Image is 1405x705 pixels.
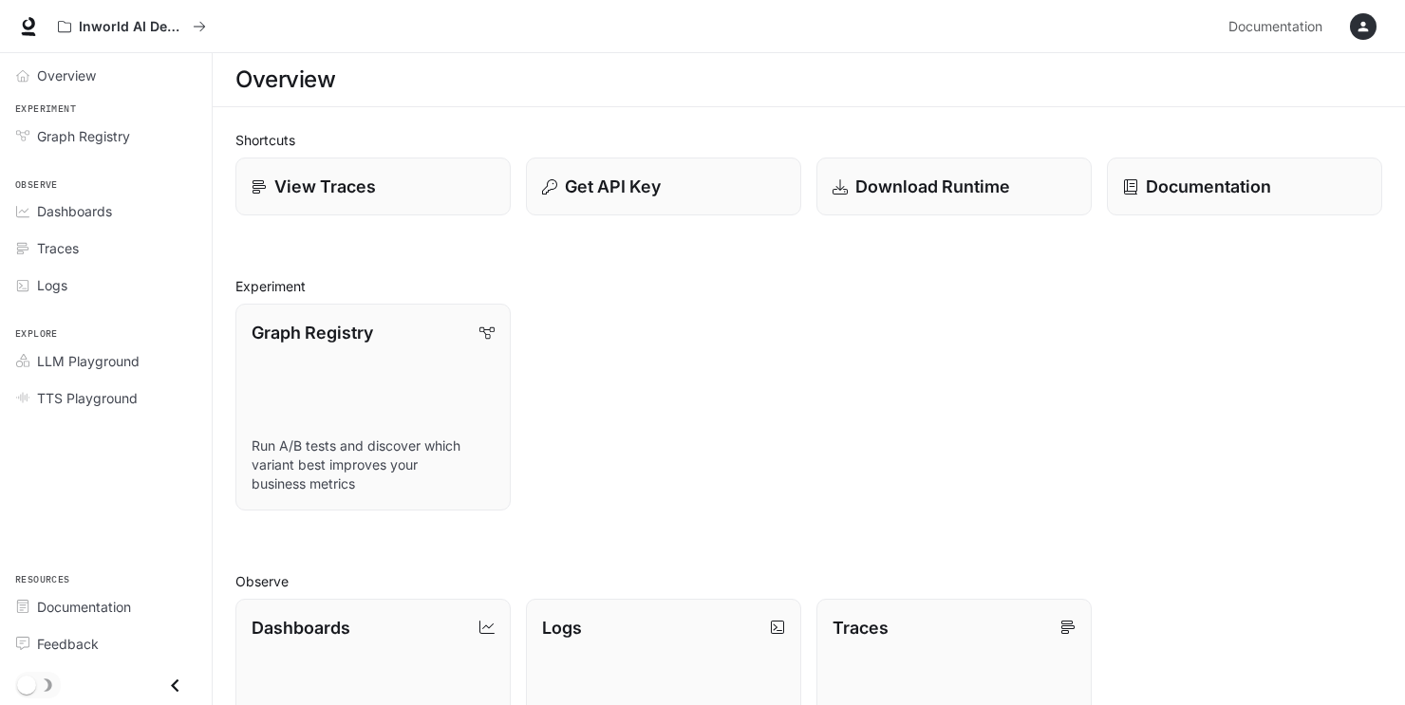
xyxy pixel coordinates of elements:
a: TTS Playground [8,381,204,415]
h2: Experiment [235,276,1382,296]
p: Get API Key [565,174,661,199]
span: Documentation [37,597,131,617]
a: LLM Playground [8,344,204,378]
span: Dashboards [37,201,112,221]
h1: Overview [235,61,335,99]
p: Documentation [1146,174,1271,199]
h2: Observe [235,571,1382,591]
a: Dashboards [8,195,204,228]
a: Overview [8,59,204,92]
p: Inworld AI Demos [79,19,185,35]
a: Download Runtime [816,158,1092,215]
a: View Traces [235,158,511,215]
a: Documentation [1221,8,1337,46]
p: Graph Registry [252,320,373,345]
a: Feedback [8,627,204,660]
p: Dashboards [252,615,350,640]
a: Documentation [1107,158,1382,215]
p: Traces [833,615,889,640]
p: View Traces [274,174,376,199]
a: Logs [8,269,204,302]
a: Graph RegistryRun A/B tests and discover which variant best improves your business metrics [235,304,511,510]
a: Traces [8,232,204,265]
button: Get API Key [526,158,801,215]
a: Graph Registry [8,120,204,153]
span: TTS Playground [37,388,138,408]
p: Logs [542,615,582,640]
button: Close drawer [154,666,197,705]
span: Traces [37,238,79,258]
a: Documentation [8,590,204,623]
p: Download Runtime [855,174,1010,199]
span: Dark mode toggle [17,674,36,695]
span: Overview [37,65,96,85]
span: LLM Playground [37,351,140,371]
span: Graph Registry [37,126,130,146]
p: Run A/B tests and discover which variant best improves your business metrics [252,436,495,493]
h2: Shortcuts [235,130,1382,150]
span: Documentation [1228,15,1322,39]
span: Feedback [37,634,99,654]
span: Logs [37,275,67,295]
button: All workspaces [49,8,215,46]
